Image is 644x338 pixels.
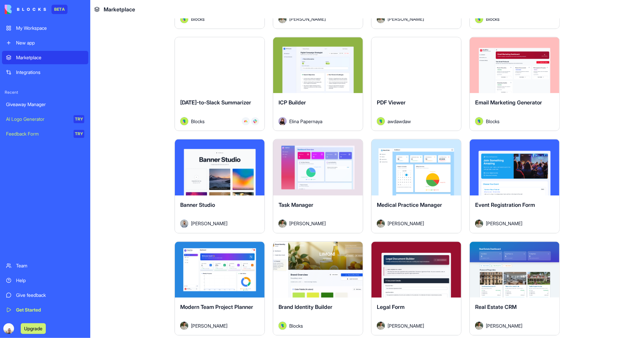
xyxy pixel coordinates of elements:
[5,5,68,14] a: BETA
[180,99,251,106] span: [DATE]-to-Slack Summarizer
[2,66,88,79] a: Integrations
[377,322,385,330] img: Avatar
[74,130,84,138] div: TRY
[486,220,522,227] span: [PERSON_NAME]
[16,307,84,313] div: Get Started
[469,139,560,233] a: Event Registration FormAvatar[PERSON_NAME]
[175,241,265,336] a: Modern Team Project PlannerAvatar[PERSON_NAME]
[377,15,385,23] img: Avatar
[2,288,88,302] a: Give feedback
[6,116,69,122] div: AI Logo Generator
[253,119,257,123] img: Slack_i955cf.svg
[279,322,287,330] img: Avatar
[3,323,14,334] img: ACg8ocI-5gebXcVYo5X5Oa-x3dbFvPgnrcpJMZX4KiCdGUTWiHa8xqACRw=s96-c
[180,304,253,310] span: Modern Team Project Planner
[475,99,542,106] span: Email Marketing Generator
[377,99,406,106] span: PDF Viewer
[180,220,188,228] img: Avatar
[16,69,84,76] div: Integrations
[191,118,205,125] span: Blocks
[21,325,46,332] a: Upgrade
[16,277,84,284] div: Help
[475,220,483,228] img: Avatar
[388,220,424,227] span: [PERSON_NAME]
[279,15,287,23] img: Avatar
[16,39,84,46] div: New app
[180,201,215,208] span: Banner Studio
[279,220,287,228] img: Avatar
[16,54,84,61] div: Marketplace
[180,15,188,23] img: Avatar
[2,90,88,95] span: Recent
[486,118,500,125] span: Blocks
[475,322,483,330] img: Avatar
[2,303,88,317] a: Get Started
[371,139,461,233] a: Medical Practice ManagerAvatar[PERSON_NAME]
[2,36,88,50] a: New app
[180,322,188,330] img: Avatar
[475,201,535,208] span: Event Registration Form
[2,127,88,141] a: Feedback FormTRY
[279,201,313,208] span: Task Manager
[5,5,46,14] img: logo
[21,323,46,334] button: Upgrade
[486,15,500,22] span: Blocks
[191,322,227,329] span: [PERSON_NAME]
[273,241,363,336] a: Brand Identity BuilderAvatarBlocks
[191,220,227,227] span: [PERSON_NAME]
[2,98,88,111] a: Giveaway Manager
[273,37,363,131] a: ICP BuilderAvatarElina Papernaya
[16,262,84,269] div: Team
[273,139,363,233] a: Task ManagerAvatar[PERSON_NAME]
[191,15,205,22] span: Blocks
[2,51,88,64] a: Marketplace
[2,112,88,126] a: AI Logo GeneratorTRY
[289,220,326,227] span: [PERSON_NAME]
[6,101,84,108] div: Giveaway Manager
[388,15,424,22] span: [PERSON_NAME]
[180,117,188,125] img: Avatar
[475,304,517,310] span: Real Estate CRM
[74,115,84,123] div: TRY
[16,292,84,299] div: Give feedback
[388,322,424,329] span: [PERSON_NAME]
[486,322,522,329] span: [PERSON_NAME]
[279,117,287,125] img: Avatar
[104,5,135,13] span: Marketplace
[51,5,68,14] div: BETA
[371,37,461,131] a: PDF ViewerAvatarawdawdaw
[469,37,560,131] a: Email Marketing GeneratorAvatarBlocks
[289,118,322,125] span: Elina Papernaya
[475,117,483,125] img: Avatar
[279,304,332,310] span: Brand Identity Builder
[475,15,483,23] img: Avatar
[377,117,385,125] img: Avatar
[16,25,84,31] div: My Workspace
[2,274,88,287] a: Help
[175,139,265,233] a: Banner StudioAvatar[PERSON_NAME]
[289,15,326,22] span: [PERSON_NAME]
[371,241,461,336] a: Legal FormAvatar[PERSON_NAME]
[469,241,560,336] a: Real Estate CRMAvatar[PERSON_NAME]
[377,201,442,208] span: Medical Practice Manager
[388,118,411,125] span: awdawdaw
[377,304,405,310] span: Legal Form
[175,37,265,131] a: [DATE]-to-Slack SummarizerAvatarBlocks
[377,220,385,228] img: Avatar
[289,322,303,329] span: Blocks
[244,119,248,123] img: Monday_mgmdm1.svg
[279,99,306,106] span: ICP Builder
[6,131,69,137] div: Feedback Form
[2,259,88,272] a: Team
[2,21,88,35] a: My Workspace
